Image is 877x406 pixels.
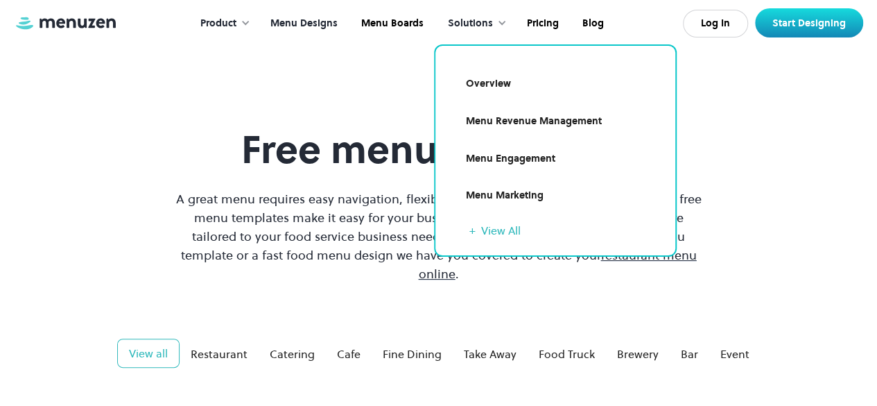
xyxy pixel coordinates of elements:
[452,180,659,212] a: Menu Marketing
[270,346,315,362] div: Catering
[452,105,659,137] a: Menu Revenue Management
[681,346,698,362] div: Bar
[539,346,595,362] div: Food Truck
[569,2,614,45] a: Blog
[200,16,236,31] div: Product
[755,8,863,37] a: Start Designing
[257,2,348,45] a: Menu Designs
[348,2,434,45] a: Menu Boards
[469,222,659,239] a: + View All
[464,346,516,362] div: Take Away
[452,68,659,100] a: Overview
[173,189,705,283] p: A great menu requires easy navigation, flexibility, and brand recognition. Our range of free menu...
[434,2,514,45] div: Solutions
[337,346,361,362] div: Cafe
[191,346,248,362] div: Restaurant
[683,10,748,37] a: Log In
[383,346,442,362] div: Fine Dining
[129,345,168,362] div: View all
[514,2,569,45] a: Pricing
[617,346,659,362] div: Brewery
[452,143,659,175] a: Menu Engagement
[434,44,677,257] nav: Solutions
[186,2,257,45] div: Product
[448,16,493,31] div: Solutions
[720,346,749,362] div: Event
[173,126,705,173] h1: Free menu templates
